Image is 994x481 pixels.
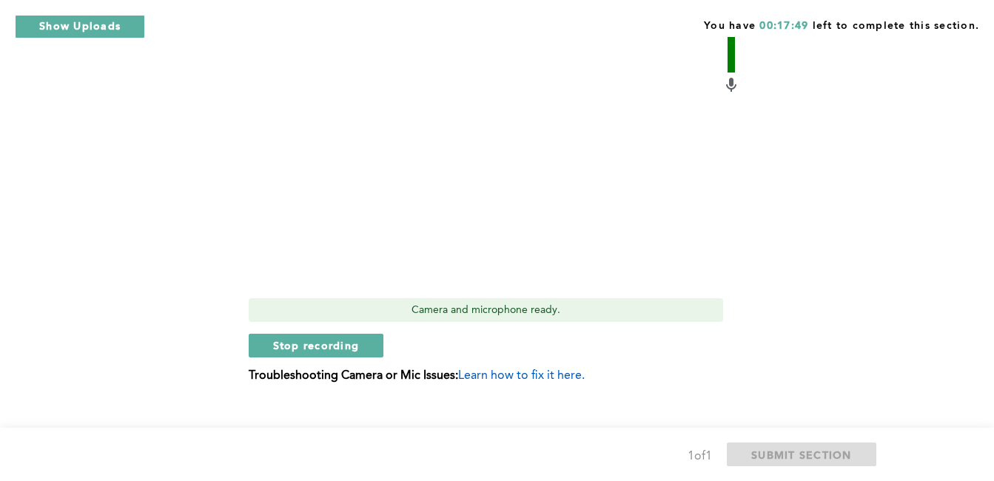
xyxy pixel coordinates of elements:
span: SUBMIT SECTION [751,448,852,462]
span: Stop recording [273,338,360,352]
b: Troubleshooting Camera or Mic Issues: [249,370,458,382]
div: 1 of 1 [688,446,712,467]
span: 00:17:49 [759,21,808,31]
button: SUBMIT SECTION [727,443,876,466]
div: Camera and microphone ready. [249,298,723,322]
span: Learn how to fix it here. [458,370,585,382]
button: Show Uploads [15,15,145,38]
span: You have left to complete this section. [704,15,979,33]
button: Stop recording [249,334,384,357]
